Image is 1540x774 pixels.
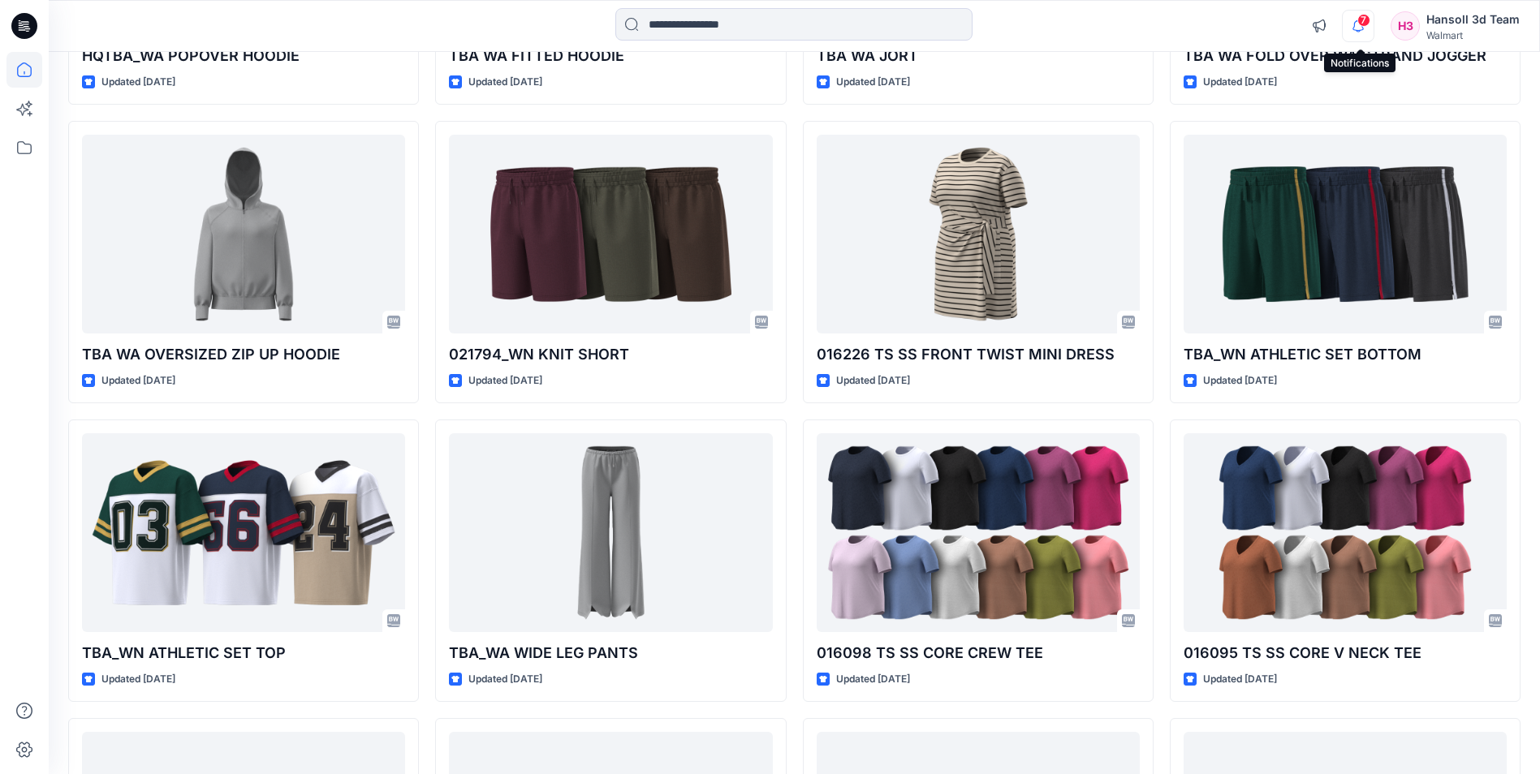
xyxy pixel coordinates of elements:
p: 021794_WN KNIT SHORT [449,343,772,366]
a: TBA_WA WIDE LEG PANTS [449,433,772,632]
p: 016226 TS SS FRONT TWIST MINI DRESS [817,343,1140,366]
p: Updated [DATE] [836,671,910,688]
p: TBA WA JORT [817,45,1140,67]
p: Updated [DATE] [836,74,910,91]
a: TBA WA OVERSIZED ZIP UP HOODIE [82,135,405,333]
a: 016095 TS SS CORE V NECK TEE [1184,433,1507,632]
div: Hansoll 3d Team [1426,10,1520,29]
p: HQTBA_WA POPOVER HOODIE [82,45,405,67]
p: TBA_WN ATHLETIC SET BOTTOM [1184,343,1507,366]
a: 016226 TS SS FRONT TWIST MINI DRESS [817,135,1140,333]
p: Updated [DATE] [1203,372,1277,389]
p: Updated [DATE] [101,74,175,91]
p: Updated [DATE] [468,74,542,91]
p: TBA_WA WIDE LEG PANTS [449,642,772,664]
p: Updated [DATE] [468,671,542,688]
p: Updated [DATE] [1203,74,1277,91]
p: 016095 TS SS CORE V NECK TEE [1184,642,1507,664]
p: Updated [DATE] [836,372,910,389]
p: TBA WA OVERSIZED ZIP UP HOODIE [82,343,405,366]
p: TBA WA FITTED HOODIE [449,45,772,67]
p: TBA_WN ATHLETIC SET TOP [82,642,405,664]
a: 021794_WN KNIT SHORT [449,135,772,333]
p: Updated [DATE] [1203,671,1277,688]
a: TBA_WN ATHLETIC SET TOP [82,433,405,632]
p: Updated [DATE] [101,671,175,688]
p: 016098 TS SS CORE CREW TEE [817,642,1140,664]
p: TBA WA FOLD OVER WAISTBAND JOGGER [1184,45,1507,67]
p: Updated [DATE] [101,372,175,389]
a: TBA_WN ATHLETIC SET BOTTOM [1184,135,1507,333]
span: 7 [1357,14,1370,27]
a: 016098 TS SS CORE CREW TEE [817,433,1140,632]
p: Updated [DATE] [468,372,542,389]
div: Walmart [1426,29,1520,41]
div: H3 [1391,11,1420,41]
